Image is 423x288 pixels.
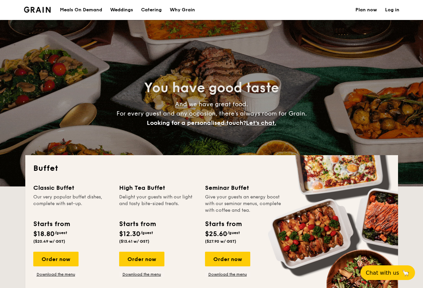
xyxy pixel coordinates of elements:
div: Starts from [33,219,70,229]
div: Order now [205,252,250,266]
span: ($20.49 w/ GST) [33,239,65,244]
div: Our very popular buffet dishes, complete with set-up. [33,194,111,214]
div: Delight your guests with our light and tasty bite-sized treats. [119,194,197,214]
span: And we have great food. For every guest and any occasion, there’s always room for Grain. [116,101,307,127]
a: Logotype [24,7,51,13]
div: Starts from [119,219,155,229]
span: Looking for a personalised touch? [147,119,246,127]
a: Download the menu [119,272,164,277]
span: $25.60 [205,230,227,238]
a: Download the menu [205,272,250,277]
span: Chat with us [366,270,399,276]
div: Starts from [205,219,241,229]
div: Classic Buffet [33,183,111,192]
span: 🦙 [402,269,410,277]
h2: Buffet [33,163,390,174]
div: Seminar Buffet [205,183,283,192]
span: ($13.41 w/ GST) [119,239,149,244]
span: /guest [55,230,67,235]
span: $12.30 [119,230,140,238]
span: ($27.90 w/ GST) [205,239,236,244]
button: Chat with us🦙 [360,265,415,280]
span: $18.80 [33,230,55,238]
span: Let's chat. [246,119,276,127]
span: /guest [140,230,153,235]
div: Order now [33,252,79,266]
div: Order now [119,252,164,266]
img: Grain [24,7,51,13]
div: High Tea Buffet [119,183,197,192]
span: /guest [227,230,240,235]
a: Download the menu [33,272,79,277]
span: You have good taste [144,80,279,96]
div: Give your guests an energy boost with our seminar menus, complete with coffee and tea. [205,194,283,214]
